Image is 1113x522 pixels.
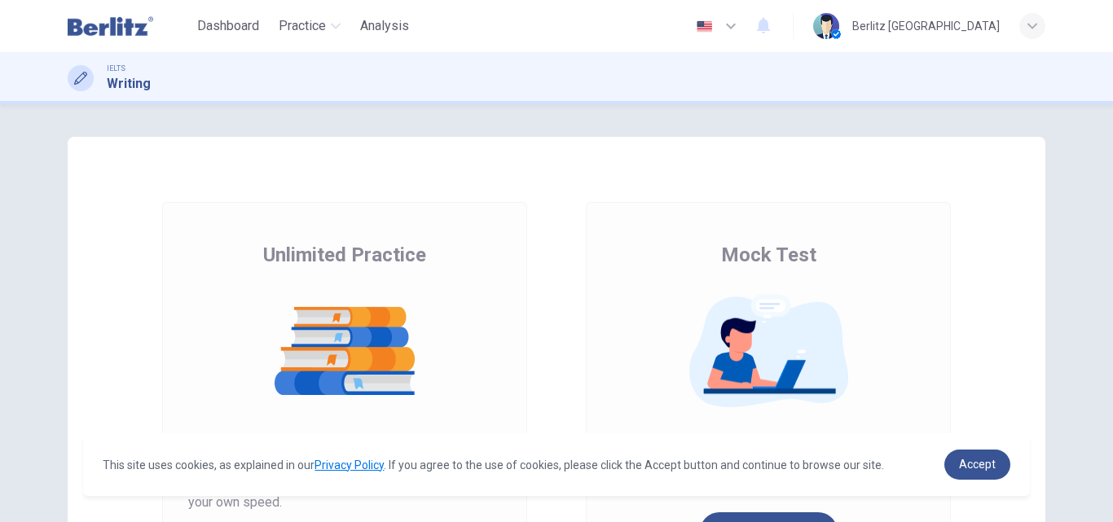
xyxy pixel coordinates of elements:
span: This site uses cookies, as explained in our . If you agree to the use of cookies, please click th... [103,458,884,472]
a: Berlitz Latam logo [68,10,191,42]
img: Berlitz Latam logo [68,10,153,42]
span: Practice [279,16,326,36]
img: Profile picture [813,13,839,39]
span: Analysis [360,16,409,36]
h1: Writing [107,74,151,94]
button: Dashboard [191,11,266,41]
a: Privacy Policy [315,458,384,472]
button: Analysis [354,11,416,41]
div: cookieconsent [83,433,1029,496]
img: en [694,20,715,33]
span: Mock Test [721,242,816,268]
button: Practice [272,11,347,41]
a: dismiss cookie message [944,450,1010,480]
span: IELTS [107,63,125,74]
span: Accept [959,458,996,471]
div: Berlitz [GEOGRAPHIC_DATA] [852,16,1000,36]
span: Dashboard [197,16,259,36]
span: Unlimited Practice [263,242,426,268]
